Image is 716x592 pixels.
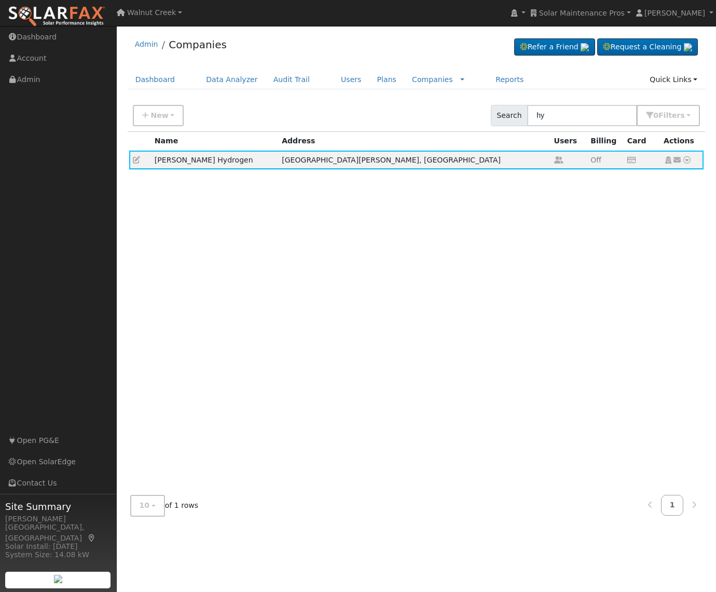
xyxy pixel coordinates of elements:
[5,522,111,544] div: [GEOGRAPHIC_DATA], [GEOGRAPHIC_DATA]
[682,155,692,166] a: Other actions
[5,549,111,560] div: System Size: 14.08 kW
[412,75,453,84] a: Companies
[658,111,685,119] span: Filter
[554,156,563,164] a: Get user count
[282,136,546,146] div: Address
[491,105,528,126] span: Search
[684,43,692,51] img: retrieve
[661,495,684,515] a: 1
[554,136,584,146] div: Users
[266,70,318,89] a: Audit Trail
[198,70,266,89] a: Data Analyzer
[527,105,637,126] input: Search
[673,155,682,166] a: Other actions
[54,575,62,583] img: retrieve
[151,151,278,169] td: [PERSON_NAME] Hydrogen
[333,70,369,89] a: Users
[581,43,589,51] img: retrieve
[539,9,625,17] span: Solar Maintenance Pros
[642,70,705,89] a: Quick Links
[590,136,619,146] div: Billing
[130,495,165,516] button: 10
[624,151,660,169] td: No credit card on file
[87,534,97,542] a: Map
[514,38,595,56] a: Refer a Friend
[8,6,105,28] img: SolarFax
[587,151,623,169] td: No rates defined
[597,38,698,56] a: Request a Cleaning
[627,136,656,146] div: Credit card on file
[680,111,684,119] span: s
[5,500,111,514] span: Site Summary
[664,136,700,146] div: Actions
[5,541,111,552] div: Solar Install: [DATE]
[644,9,705,17] span: [PERSON_NAME]
[664,156,673,164] a: Set as Global Company
[155,136,274,146] div: Name
[127,8,176,17] span: Walnut Creek
[133,156,140,164] a: Edit Company (586)
[128,70,183,89] a: Dashboard
[488,70,531,89] a: Reports
[169,38,227,51] a: Companies
[135,40,158,48] a: Admin
[140,501,150,509] span: 10
[278,151,550,169] td: [GEOGRAPHIC_DATA][PERSON_NAME], [GEOGRAPHIC_DATA]
[150,111,168,119] span: New
[130,495,199,516] div: of 1 rows
[369,70,404,89] a: Plans
[133,105,184,126] button: New
[637,105,700,126] button: 0Filters
[5,514,111,524] div: [PERSON_NAME]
